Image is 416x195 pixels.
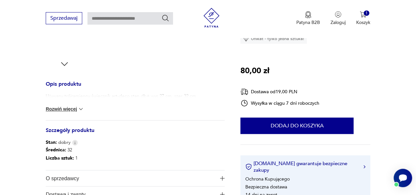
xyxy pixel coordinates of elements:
p: 80,00 zł [240,65,269,77]
img: Ikona plusa [220,176,225,181]
div: Unikat - tylko jedna sztuka! [240,34,307,44]
b: Stan: [46,139,57,145]
button: [DOMAIN_NAME] gwarantuje bezpieczne zakupy [245,160,365,173]
img: Ikona certyfikatu [245,163,252,170]
p: 32 [46,146,78,154]
a: Sprzedawaj [46,16,82,21]
p: Używany trójramienny świecznik art-deco stan db+ wys 27 cm, szer 32 cm [46,93,196,99]
b: Średnica : [46,147,66,153]
div: Wysyłka w ciągu 7 dni roboczych [240,99,319,107]
button: Dodaj do koszyka [240,118,354,134]
button: Patyna B2B [296,11,320,26]
span: dobry [46,139,70,146]
button: Sprzedawaj [46,12,82,24]
a: Ikona medaluPatyna B2B [296,11,320,26]
img: Ikona diamentu [243,36,249,42]
button: 1Koszyk [356,11,370,26]
p: Zaloguj [330,19,346,26]
img: Ikonka użytkownika [335,11,341,18]
div: Dostawa od 19,00 PLN [240,88,319,96]
h3: Szczegóły produktu [46,128,225,139]
li: Ochrona Kupującego [245,176,290,182]
button: Rozwiń więcej [46,106,84,112]
b: Liczba sztuk: [46,155,74,161]
p: 1 [46,154,78,162]
li: Bezpieczna dostawa [245,184,287,190]
button: Ikona plusaO sprzedawcy [46,170,225,186]
span: O sprzedawcy [46,170,216,186]
button: Szukaj [161,14,169,22]
img: chevron down [78,106,84,112]
p: Koszyk [356,19,370,26]
img: Ikona medalu [305,11,311,18]
img: Ikona koszyka [360,11,366,18]
img: Info icon [72,140,78,145]
p: Patyna B2B [296,19,320,26]
button: Zaloguj [330,11,346,26]
div: 1 [364,11,369,16]
iframe: Smartsupp widget button [394,169,412,187]
h3: Opis produktu [46,82,225,93]
img: Ikona dostawy [240,88,248,96]
img: Ikona strzałki w prawo [363,165,365,168]
img: Patyna - sklep z meblami i dekoracjami vintage [202,8,221,28]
